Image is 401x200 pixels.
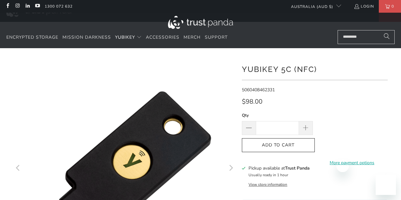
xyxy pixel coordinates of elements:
a: Trust Panda Australia on LinkedIn [25,4,30,9]
input: Search... [338,30,395,44]
a: Login [354,3,374,10]
span: $98.00 [242,97,262,106]
a: Accessories [146,30,179,45]
span: Add to Cart [249,143,308,148]
button: Search [379,30,395,44]
a: 1300 072 632 [45,3,73,10]
a: Trust Panda Australia on YouTube [35,4,40,9]
a: Merch [184,30,201,45]
a: Encrypted Storage [6,30,58,45]
b: Trust Panda [285,165,310,171]
span: YubiKey [115,34,135,40]
span: Support [205,34,228,40]
span: Merch [184,34,201,40]
img: Trust Panda Australia [168,16,233,29]
iframe: Button to launch messaging window [376,175,396,195]
a: Trust Panda Australia on Instagram [15,4,20,9]
iframe: Close message [336,159,349,172]
a: Mission Darkness [62,30,111,45]
button: Add to Cart [242,138,315,152]
span: Accessories [146,34,179,40]
button: View store information [249,182,287,187]
a: Trust Panda Australia on Facebook [5,4,10,9]
summary: YubiKey [115,30,142,45]
a: Support [205,30,228,45]
span: Mission Darkness [62,34,111,40]
small: Usually ready in 1 hour [249,172,288,177]
label: Qty [242,112,313,119]
h3: Pickup available at [249,165,310,171]
span: Encrypted Storage [6,34,58,40]
a: More payment options [317,159,388,166]
h1: YubiKey 5C (NFC) [242,62,388,75]
span: 5060408462331 [242,87,275,93]
nav: Translation missing: en.navigation.header.main_nav [6,30,228,45]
